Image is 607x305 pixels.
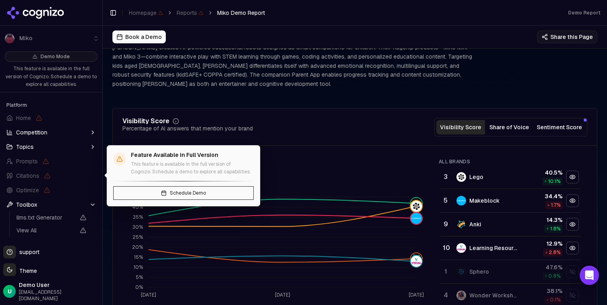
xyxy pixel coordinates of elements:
tspan: 10% [134,264,143,270]
div: 34.4 % [526,192,562,200]
img: anki [456,220,466,229]
span: Schedule Demo [170,190,206,196]
span: U [8,287,12,295]
div: 47.6 % [526,263,562,271]
img: miko [411,198,422,209]
tspan: 35% [133,214,143,220]
span: View All [16,226,75,234]
div: 14.3 % [526,216,562,224]
span: 2.8 % [549,249,561,256]
tr: 5makeblockMakeblock34.4%1.7%Hide makeblock data [440,189,581,212]
div: Open Intercom Messenger [580,266,599,285]
img: anki [411,253,422,264]
button: Topics [3,140,99,153]
span: Miko Demo Report [217,9,265,17]
span: Toolbox [16,201,37,209]
div: Demo Report [568,10,601,16]
img: makeblock [411,213,422,224]
button: Sentiment Score [534,120,585,134]
tspan: [DATE] [141,291,156,298]
div: 9 [443,220,448,229]
tr: 10learning resourcesLearning Resources12.9%2.8%Hide learning resources data [440,236,581,260]
img: lego [456,172,466,182]
span: 1.7 % [551,202,561,208]
img: lego [411,200,422,211]
tr: 1spheroSphero47.6%0.8%Show sphero data [440,260,581,283]
button: Competition [3,126,99,139]
button: Show wonder workshop data [566,289,579,302]
img: learning resources [456,243,466,253]
div: Percentage of AI answers that mention your brand [122,124,253,132]
tspan: 20% [132,244,143,250]
div: 3 [443,172,448,182]
div: 38.1 % [526,287,562,295]
button: Hide makeblock data [566,194,579,207]
button: Share of Voice [485,120,534,134]
div: Visibility Score [122,118,169,124]
span: 0.1 % [550,297,561,303]
img: wonder workshop [456,291,466,300]
img: makeblock [456,196,466,205]
tspan: [DATE] [409,291,424,298]
h4: Feature Available in Full Version [131,152,254,159]
span: Prompts [16,157,38,165]
span: Citations [16,172,39,180]
div: Wonder Workshop [469,291,520,299]
div: Makeblock [469,197,500,205]
span: Demo Mode [41,53,70,60]
img: learning resources [411,256,422,267]
div: 1 [443,267,448,277]
p: This feature is available in the full version of Cognizo. Schedule a demo to explore all capabili... [131,161,254,176]
tspan: 40% [132,204,143,210]
tspan: 0% [135,284,143,291]
div: 12.9 % [526,240,562,248]
button: Schedule Demo [113,186,254,200]
button: Toolbox [3,198,99,211]
div: Anki [469,220,481,228]
tspan: [DATE] [275,291,290,298]
button: Book a Demo [112,31,166,43]
tr: 9ankiAnki14.3%1.8%Hide anki data [440,212,581,236]
tspan: 25% [132,234,143,240]
button: Share this Page [537,31,597,43]
span: Optimize [16,186,39,194]
button: Hide anki data [566,218,579,231]
tspan: 15% [134,254,143,260]
p: This feature is available in the full version of Cognizo. Schedule a demo to explore all capabili... [5,65,98,89]
span: llms.txt Generator [16,213,75,222]
button: Hide learning resources data [566,242,579,254]
span: Demo User [19,281,99,289]
button: Visibility Score [436,120,485,134]
div: 5 [443,196,448,205]
button: Hide lego data [566,171,579,183]
div: 40.5 % [526,169,562,177]
div: 41.8% [132,159,423,173]
span: support [16,248,39,256]
div: Lego [469,173,483,181]
span: 10.1 % [548,178,561,185]
span: Reports [177,9,204,17]
span: 0.8 % [548,273,561,279]
tr: 3legoLego40.5%10.1%Hide lego data [440,165,581,189]
span: Home [16,114,31,122]
span: Competition [16,128,47,136]
nav: breadcrumb [129,9,265,17]
div: Sphero [469,268,489,276]
div: 4 [443,291,448,300]
span: Homepage [129,9,163,17]
tspan: 30% [132,224,143,230]
button: Show sphero data [566,265,579,278]
div: All Brands [439,159,581,165]
img: sphero [456,267,466,277]
span: 1.8 % [550,226,561,232]
div: 10 [443,243,448,253]
span: Theme [16,267,37,274]
div: Platform [3,99,99,112]
span: Topics [16,143,34,151]
tspan: 5% [136,274,143,281]
p: [PERSON_NAME] creates AI-powered educational robots designed as smart companions for children. Th... [112,43,472,89]
div: Learning Resources [469,244,520,252]
span: [EMAIL_ADDRESS][DOMAIN_NAME] [19,289,99,302]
